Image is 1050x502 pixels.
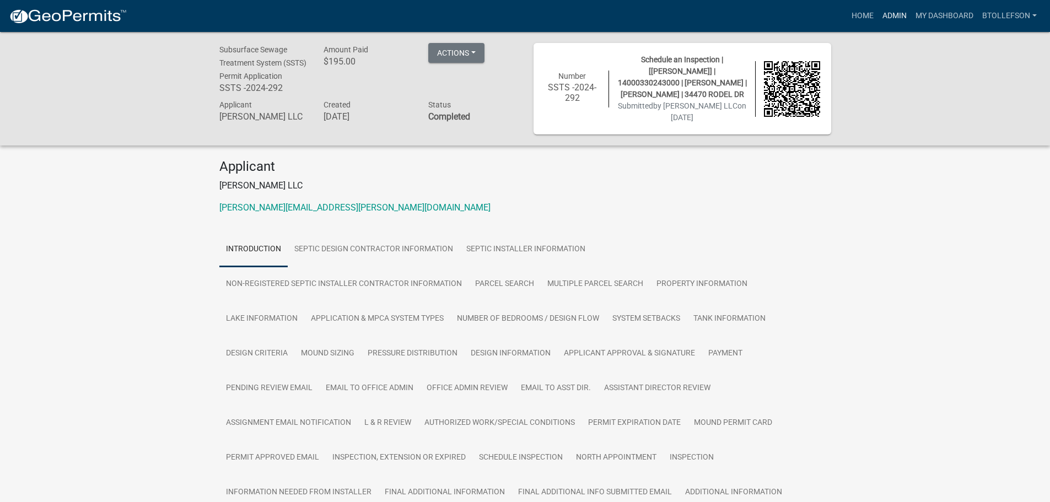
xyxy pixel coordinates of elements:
[219,301,304,337] a: Lake Information
[219,336,294,371] a: Design Criteria
[687,301,772,337] a: Tank Information
[304,301,450,337] a: Application & MPCA System Types
[428,43,484,63] button: Actions
[324,111,412,122] h6: [DATE]
[464,336,557,371] a: Design Information
[219,202,491,213] a: [PERSON_NAME][EMAIL_ADDRESS][PERSON_NAME][DOMAIN_NAME]
[687,406,779,441] a: Mound Permit Card
[219,83,308,93] h6: SSTS -2024-292
[606,301,687,337] a: System Setbacks
[702,336,749,371] a: Payment
[545,82,601,103] h6: SSTS -2024-292
[294,336,361,371] a: Mound Sizing
[418,406,581,441] a: Authorized Work/Special Conditions
[911,6,978,26] a: My Dashboard
[219,371,319,406] a: Pending review Email
[219,406,358,441] a: Assignment Email Notification
[219,267,469,302] a: Non-registered Septic Installer Contractor Information
[219,179,831,192] p: [PERSON_NAME] LLC
[558,72,586,80] span: Number
[557,336,702,371] a: Applicant Approval & Signature
[541,267,650,302] a: Multiple Parcel Search
[324,56,412,67] h6: $195.00
[219,100,252,109] span: Applicant
[219,111,308,122] h6: [PERSON_NAME] LLC
[650,267,754,302] a: Property Information
[324,100,351,109] span: Created
[219,440,326,476] a: Permit Approved Email
[428,111,470,122] strong: Completed
[978,6,1041,26] a: btollefson
[420,371,514,406] a: Office Admin Review
[219,159,831,175] h4: Applicant
[514,371,597,406] a: Email to Asst Dir.
[847,6,878,26] a: Home
[472,440,569,476] a: Schedule Inspection
[450,301,606,337] a: Number of Bedrooms / Design Flow
[469,267,541,302] a: Parcel search
[653,101,737,110] span: by [PERSON_NAME] LLC
[569,440,663,476] a: North Appointment
[324,45,368,54] span: Amount Paid
[581,406,687,441] a: Permit Expiration Date
[460,232,592,267] a: Septic Installer Information
[319,371,420,406] a: Email to Office Admin
[326,440,472,476] a: Inspection, Extension or EXPIRED
[618,101,746,122] span: Submitted on [DATE]
[764,61,820,117] img: QR code
[288,232,460,267] a: Septic Design Contractor Information
[878,6,911,26] a: Admin
[219,45,306,80] span: Subsurface Sewage Treatment System (SSTS) Permit Application
[663,440,720,476] a: Inspection
[618,55,747,99] span: Schedule an Inspection | [[PERSON_NAME]] | 14000330243000 | [PERSON_NAME] | [PERSON_NAME] | 34470...
[358,406,418,441] a: L & R Review
[219,232,288,267] a: Introduction
[428,100,451,109] span: Status
[597,371,717,406] a: Assistant Director Review
[361,336,464,371] a: Pressure Distribution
